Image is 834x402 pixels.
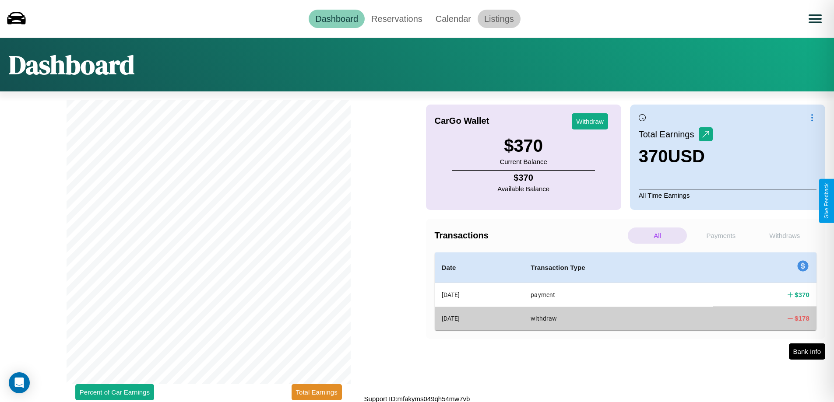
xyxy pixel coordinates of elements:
[497,173,549,183] h4: $ 370
[442,262,517,273] h4: Date
[435,283,524,307] th: [DATE]
[435,116,489,126] h4: CarGo Wallet
[309,10,365,28] a: Dashboard
[75,384,154,400] button: Percent of Car Earnings
[429,10,478,28] a: Calendar
[795,314,809,323] h4: $ 178
[524,283,713,307] th: payment
[435,231,626,241] h4: Transactions
[500,136,547,156] h3: $ 370
[803,7,827,31] button: Open menu
[365,10,429,28] a: Reservations
[435,252,817,330] table: simple table
[789,343,825,360] button: Bank Info
[823,183,830,219] div: Give Feedback
[9,47,134,83] h1: Dashboard
[639,189,816,201] p: All Time Earnings
[497,183,549,195] p: Available Balance
[435,307,524,330] th: [DATE]
[531,262,706,273] h4: Transaction Type
[572,113,608,129] button: Withdraw
[628,227,687,244] p: All
[500,156,547,168] p: Current Balance
[524,307,713,330] th: withdraw
[292,384,342,400] button: Total Earnings
[639,126,699,142] p: Total Earnings
[795,290,809,299] h4: $ 370
[691,227,750,244] p: Payments
[9,372,30,393] div: Open Intercom Messenger
[755,227,814,244] p: Withdraws
[639,147,713,166] h3: 370 USD
[478,10,521,28] a: Listings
